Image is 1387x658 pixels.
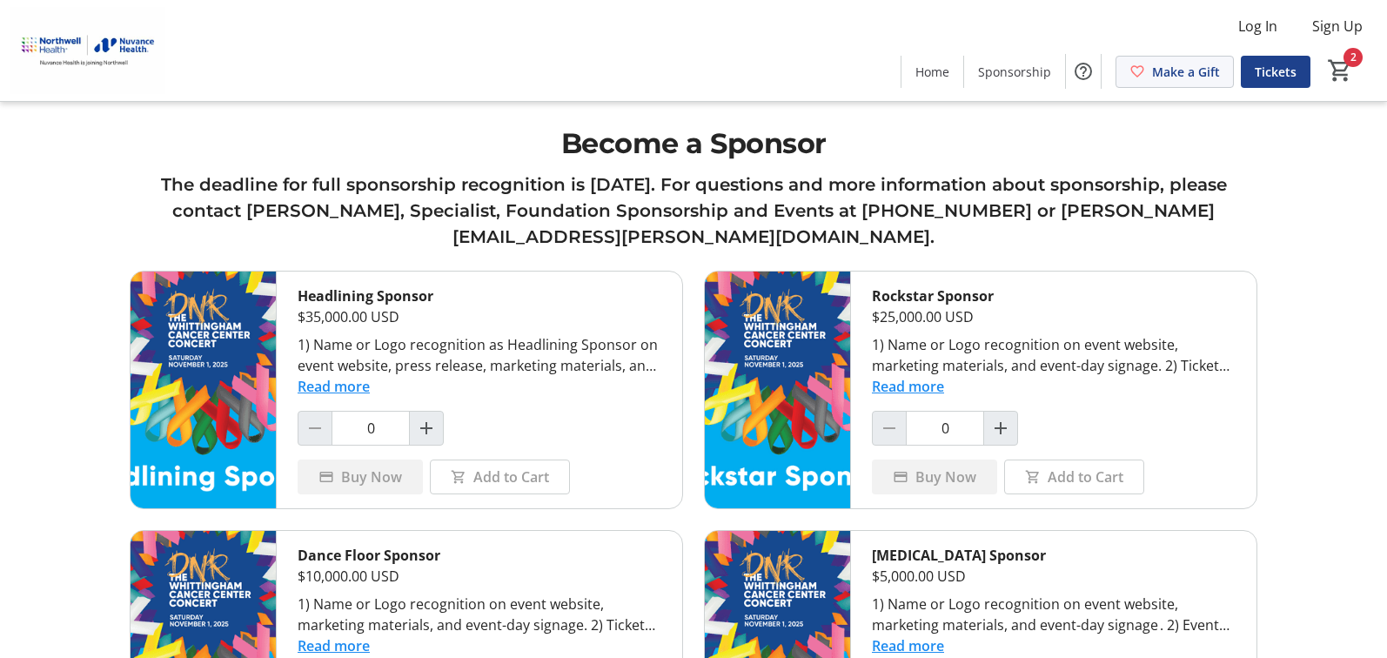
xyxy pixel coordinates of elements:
a: Home [901,56,963,88]
button: Increment by one [984,412,1017,445]
div: Rockstar Sponsor [872,285,1236,306]
div: 1) Name or Logo recognition on event website, marketing materials, and event-day signage . 2) Eve... [872,594,1236,635]
button: Read more [298,635,370,656]
a: Sponsorship [964,56,1065,88]
div: $10,000.00 USD [298,566,661,587]
span: Home [915,63,949,81]
div: 1) Name or Logo recognition as Headlining Sponsor on event website, press release, marketing mate... [298,334,661,376]
button: Read more [298,376,370,397]
button: Cart [1324,55,1356,86]
img: Rockstar Sponsor [705,272,850,508]
button: Sign Up [1298,12,1377,40]
button: Read more [872,376,944,397]
button: Increment by one [410,412,443,445]
a: Tickets [1241,56,1310,88]
div: Headlining Sponsor [298,285,661,306]
span: Log In [1238,16,1277,37]
button: Read more [872,635,944,656]
a: Make a Gift [1116,56,1234,88]
h1: Become a Sponsor [130,123,1257,164]
input: Rockstar Sponsor Quantity [906,411,984,446]
button: Log In [1224,12,1291,40]
img: Headlining Sponsor [131,272,276,508]
span: Make a Gift [1152,63,1220,81]
div: 1) Name or Logo recognition on event website, marketing materials, and event-day signage. 2) Tick... [872,334,1236,376]
div: $35,000.00 USD [298,306,661,327]
div: $25,000.00 USD [872,306,1236,327]
span: Sign Up [1312,16,1363,37]
button: Help [1066,54,1101,89]
img: Nuvance Health's Logo [10,7,165,94]
span: Sponsorship [978,63,1051,81]
div: $5,000.00 USD [872,566,1236,587]
h3: The deadline for full sponsorship recognition is [DATE]. For questions and more information about... [130,171,1257,250]
div: 1) Name or Logo recognition on event website, marketing materials, and event-day signage. 2) Tick... [298,594,661,635]
span: Tickets [1255,63,1297,81]
div: [MEDICAL_DATA] Sponsor [872,545,1236,566]
div: Dance Floor Sponsor [298,545,661,566]
input: Headlining Sponsor Quantity [332,411,410,446]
